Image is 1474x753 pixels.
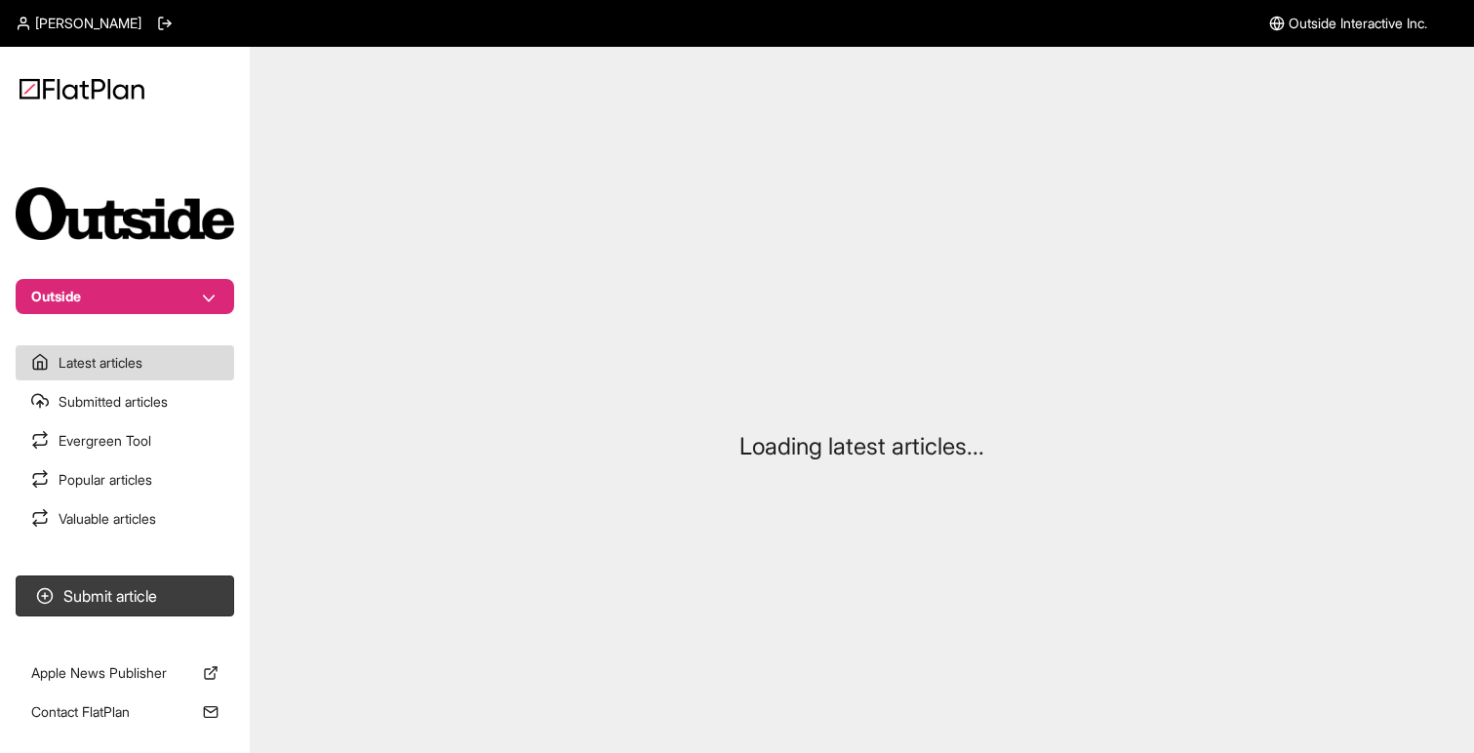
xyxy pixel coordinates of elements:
p: Loading latest articles... [739,431,984,462]
a: Valuable articles [16,501,234,536]
a: Latest articles [16,345,234,380]
button: Submit article [16,575,234,616]
a: Evergreen Tool [16,423,234,458]
a: Submitted articles [16,384,234,419]
button: Outside [16,279,234,314]
a: [PERSON_NAME] [16,14,141,33]
a: Popular articles [16,462,234,497]
img: Logo [20,78,144,99]
span: [PERSON_NAME] [35,14,141,33]
a: Contact FlatPlan [16,694,234,730]
img: Publication Logo [16,187,234,240]
span: Outside Interactive Inc. [1289,14,1427,33]
a: Apple News Publisher [16,655,234,691]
